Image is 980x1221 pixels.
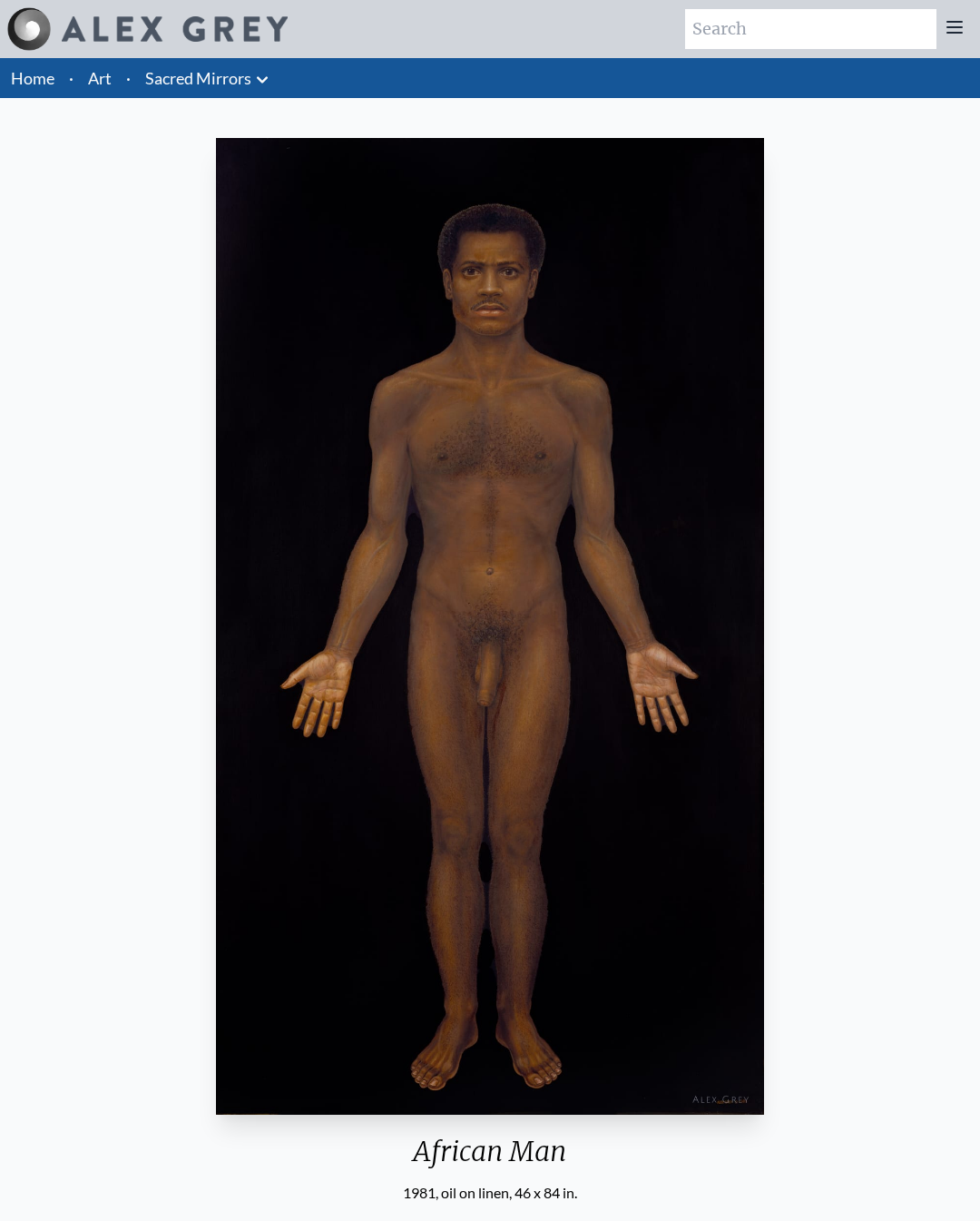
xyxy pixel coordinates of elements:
[145,65,251,91] a: Sacred Mirrors
[62,58,81,98] li: ·
[216,138,764,1115] img: 12-African-Man-1981-Alex-Grey-watermarked.jpg
[119,58,138,98] li: ·
[209,1135,771,1182] div: African Man
[685,9,936,49] input: Search
[11,68,54,88] a: Home
[88,65,112,91] a: Art
[209,1182,771,1204] div: 1981, oil on linen, 46 x 84 in.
